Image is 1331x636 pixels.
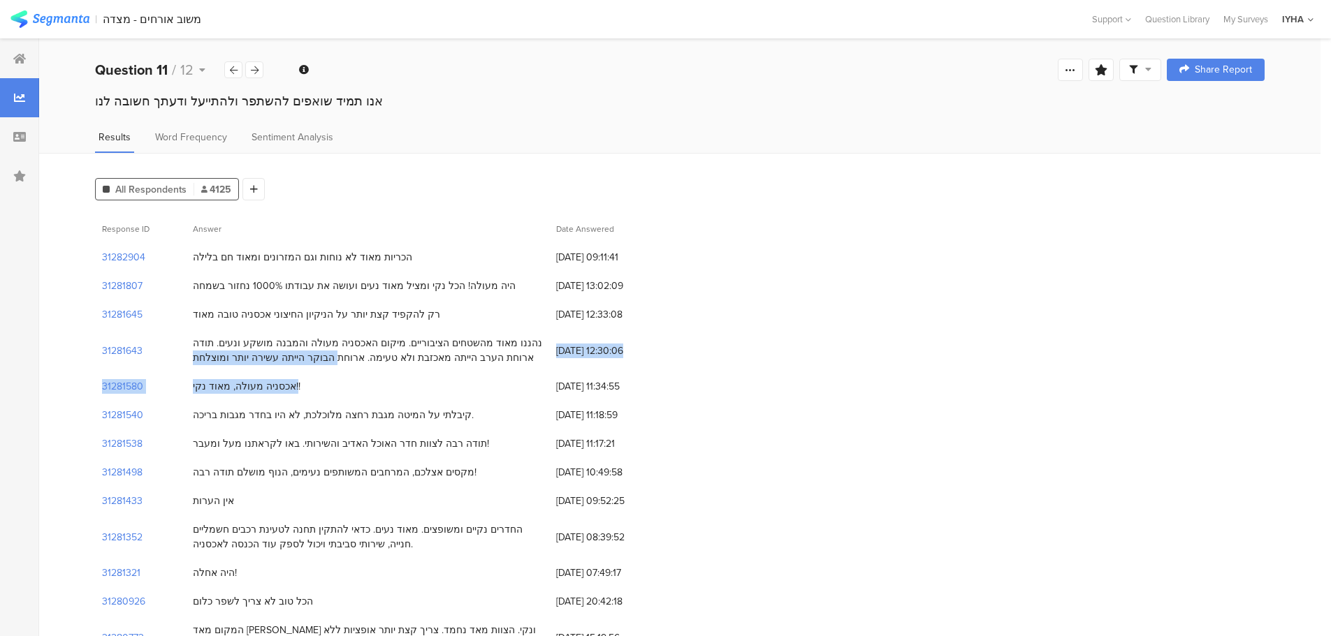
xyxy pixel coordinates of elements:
[102,223,150,235] span: Response ID
[103,13,201,26] div: משוב אורחים - מצדה
[193,522,542,552] div: החדרים נקיים ומשופצים. מאוד נעים. כדאי להתקין תחנה לטעינת רכבים חשמליים חנייה, שירותי סביבתי ויכו...
[172,59,176,80] span: /
[556,379,668,394] span: [DATE] 11:34:55
[193,223,221,235] span: Answer
[556,250,668,265] span: [DATE] 09:11:41
[102,408,143,422] section: 31281540
[556,436,668,451] span: [DATE] 11:17:21
[193,565,237,580] div: היה אחלה!
[193,494,234,508] div: אין הערות
[556,307,668,322] span: [DATE] 12:33:08
[193,436,489,451] div: תודה רבה לצוות חדר האוכל האדיב והשירותי. באו לקראתנו מעל ומעבר!
[1282,13,1304,26] div: IYHA
[102,594,145,609] section: 31280926
[556,594,668,609] span: [DATE] 20:42:18
[556,465,668,480] span: [DATE] 10:49:58
[102,436,143,451] section: 31281538
[193,465,477,480] div: מקסים אצלכם, המרחבים המשותפים נעימים, הנוף מושלם תודה רבה!
[556,279,668,293] span: [DATE] 13:02:09
[1216,13,1275,26] a: My Surveys
[201,182,231,197] span: 4125
[115,182,187,197] span: All Respondents
[193,408,474,422] div: קיבלתי על המיטה מגבת רחצה מלוכלכת, לא היו בחדר מגבות בריכה.
[102,465,143,480] section: 31281498
[193,279,516,293] div: היה מעולה! הכל נקי ומציל מאוד נעים ועושה את עבודתו 1000% נחזור בשמחה
[193,594,313,609] div: הכל טוב לא צריך לשפר כלום
[1138,13,1216,26] a: Question Library
[102,379,143,394] section: 31281580
[102,279,143,293] section: 31281807
[1092,8,1131,30] div: Support
[102,343,143,358] section: 31281643
[556,530,668,545] span: [DATE] 08:39:52
[155,130,227,145] span: Word Frequency
[556,343,668,358] span: [DATE] 12:30:06
[193,336,542,365] div: נהננו מאוד מהשטחים הציבוריים. מיקום האכסניה מעולה והמבנה מושקע ונעים. תודה ארוחת הערב הייתה מאכזב...
[102,307,143,322] section: 31281645
[252,130,333,145] span: Sentiment Analysis
[95,11,97,27] div: |
[556,408,668,422] span: [DATE] 11:18:59
[95,59,168,80] b: Question 11
[180,59,194,80] span: 12
[99,130,131,145] span: Results
[193,307,440,322] div: רק להקפיד קצת יותר על הניקיון החיצוני אכסניה טובה מאוד
[10,10,89,28] img: segmanta logo
[102,494,143,508] section: 31281433
[95,92,1265,110] div: אנו תמיד שואפים להשתפר ולהתייעל ודעתך חשובה לנו
[556,494,668,508] span: [DATE] 09:52:25
[102,565,140,580] section: 31281321
[556,223,614,235] span: Date Answered
[193,250,412,265] div: הכריות מאוד לא נוחות וגם המזרונים ומאוד חם בלילה
[1195,65,1252,75] span: Share Report
[193,379,300,394] div: אכסניה מעולה, מאוד נקי!!
[102,530,143,545] section: 31281352
[102,250,145,265] section: 31282904
[556,565,668,580] span: [DATE] 07:49:17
